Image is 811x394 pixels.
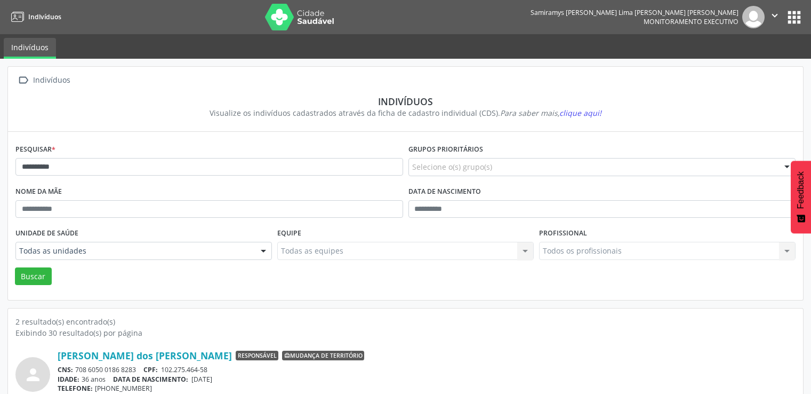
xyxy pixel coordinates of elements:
[282,351,364,360] span: Mudança de território
[408,141,483,158] label: Grupos prioritários
[143,365,158,374] span: CPF:
[15,184,62,200] label: Nome da mãe
[408,184,481,200] label: Data de nascimento
[161,365,207,374] span: 102.275.464-58
[15,267,52,286] button: Buscar
[277,225,301,242] label: Equipe
[796,171,806,209] span: Feedback
[15,73,31,88] i: 
[31,73,72,88] div: Indivíduos
[19,246,250,256] span: Todas as unidades
[23,96,788,107] div: Indivíduos
[4,38,56,59] a: Indivíduos
[15,141,55,158] label: Pesquisar
[742,6,765,28] img: img
[644,17,738,26] span: Monitoramento Executivo
[785,8,804,27] button: apps
[58,350,232,361] a: [PERSON_NAME] dos [PERSON_NAME]
[769,10,781,21] i: 
[58,375,79,384] span: IDADE:
[531,8,738,17] div: Samiramys [PERSON_NAME] Lima [PERSON_NAME] [PERSON_NAME]
[58,365,73,374] span: CNS:
[28,12,61,21] span: Indivíduos
[23,365,43,384] i: person
[765,6,785,28] button: 
[23,107,788,119] div: Visualize os indivíduos cadastrados através da ficha de cadastro individual (CDS).
[236,351,278,360] span: Responsável
[559,108,601,118] span: clique aqui!
[58,375,796,384] div: 36 anos
[191,375,212,384] span: [DATE]
[7,8,61,26] a: Indivíduos
[15,73,72,88] a:  Indivíduos
[58,384,796,393] div: [PHONE_NUMBER]
[791,161,811,233] button: Feedback - Mostrar pesquisa
[58,365,796,374] div: 708 6050 0186 8283
[539,225,587,242] label: Profissional
[113,375,188,384] span: DATA DE NASCIMENTO:
[15,316,796,327] div: 2 resultado(s) encontrado(s)
[58,384,93,393] span: TELEFONE:
[412,161,492,172] span: Selecione o(s) grupo(s)
[15,225,78,242] label: Unidade de saúde
[15,327,796,338] div: Exibindo 30 resultado(s) por página
[500,108,601,118] i: Para saber mais,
